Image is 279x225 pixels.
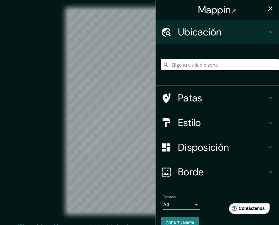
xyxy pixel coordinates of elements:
[161,59,279,70] input: Elige tu ciudad o zona
[232,8,237,13] img: pin-icon.png
[178,26,222,39] font: Ubicación
[156,110,279,135] div: Estilo
[198,3,231,16] font: Mappin
[163,194,176,199] font: Tamaño
[156,135,279,160] div: Disposición
[224,201,272,218] iframe: Lanzador de widgets de ayuda
[178,141,229,154] font: Disposición
[163,201,169,208] font: A4
[156,160,279,184] div: Borde
[178,92,202,104] font: Patas
[178,116,201,129] font: Estilo
[163,200,200,210] div: A4
[68,10,211,212] canvas: Mapa
[156,20,279,44] div: Ubicación
[156,86,279,110] div: Patas
[178,166,204,178] font: Borde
